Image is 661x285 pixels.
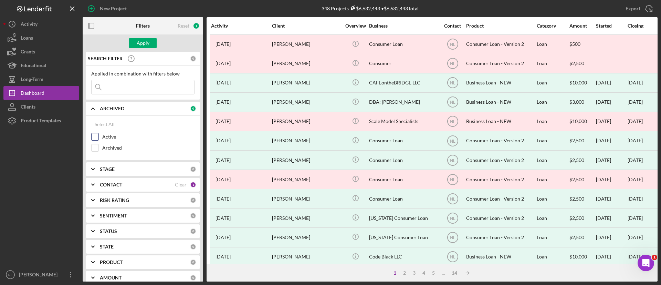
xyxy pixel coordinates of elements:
div: [DATE] [628,157,643,163]
div: $2,500 [569,54,595,73]
div: Consumer Loan - Version 2 [466,54,535,73]
div: 0 [190,55,196,62]
div: $2,500 [569,170,595,189]
time: 2024-06-18 21:36 [216,254,231,259]
time: 2024-05-15 18:51 [216,138,231,143]
div: DBA: [PERSON_NAME] [369,93,438,111]
div: Product [466,23,535,29]
time: 2024-05-29 14:52 [216,215,231,221]
text: NL [450,119,455,124]
div: Loan [537,74,569,92]
div: [DATE] [596,228,627,246]
div: $500 [569,35,595,53]
div: $10,000 [569,248,595,266]
div: Loan [537,93,569,111]
b: STATE [100,244,114,250]
div: 0 [190,275,196,281]
div: Loan [537,35,569,53]
div: [PERSON_NAME] [272,170,341,189]
div: CAFEontheBRIDGE LLC [369,74,438,92]
div: Scale Model Specialists [369,112,438,131]
div: Select All [95,118,115,131]
div: [DATE] [596,74,627,92]
div: Loans [21,31,33,47]
button: Loans [3,31,79,45]
div: Amount [569,23,595,29]
button: Apply [129,38,157,48]
div: 3 [409,270,419,276]
div: Applied in combination with filters below [91,71,195,77]
div: Business Loan - NEW [466,248,535,266]
time: 2024-08-16 15:04 [216,119,231,124]
text: NL [450,216,455,221]
div: 0 [190,244,196,250]
button: NL[PERSON_NAME] [3,268,79,282]
text: NL [450,158,455,163]
div: Product Templates [21,114,61,129]
div: Loan [537,170,569,189]
div: [DATE] [596,112,627,131]
div: Consumer Loan [369,151,438,169]
text: NL [450,177,455,182]
div: [US_STATE] Consumer Loan [369,209,438,227]
time: 2024-06-25 01:30 [216,157,231,163]
text: NL [450,81,455,85]
div: Consumer Loan - Version 2 [466,132,535,150]
div: Consumer Loan [369,35,438,53]
div: [PERSON_NAME] [272,112,341,131]
button: Clients [3,100,79,114]
div: [PERSON_NAME] [272,151,341,169]
div: Loan [537,132,569,150]
button: Dashboard [3,86,79,100]
div: $2,500 [569,132,595,150]
time: [DATE] [628,176,643,182]
div: ... [438,270,448,276]
div: [DATE] [628,215,643,221]
div: [DATE] [628,80,643,85]
time: 2024-05-29 18:25 [216,235,231,240]
div: 1 [390,270,400,276]
div: Business Loan - NEW [466,74,535,92]
div: Started [596,23,627,29]
div: Business Loan - NEW [466,93,535,111]
div: Business Loan - NEW [466,112,535,131]
time: 2024-05-28 18:58 [216,196,231,202]
time: 2024-05-17 19:03 [216,177,231,182]
b: Filters [136,23,150,29]
div: Grants [21,45,35,60]
div: Activity [21,17,38,33]
div: New Project [100,2,127,16]
div: Consumer Loan - Version 2 [466,209,535,227]
button: Export [619,2,658,16]
div: $6,632,443 [349,6,380,11]
div: Loan [537,112,569,131]
div: [DATE] [628,196,643,202]
text: NL [450,61,455,66]
div: [DATE] [628,99,643,105]
button: Grants [3,45,79,59]
div: Consumer [369,54,438,73]
time: 2024-05-14 17:52 [216,41,231,47]
div: [DATE] [628,138,643,143]
time: 2024-08-26 22:21 [216,99,231,105]
div: [DATE] [596,151,627,169]
div: Clear [175,182,187,187]
div: Code Black LLC [369,248,438,266]
div: Overview [343,23,368,29]
div: Category [537,23,569,29]
time: 2024-12-11 16:46 [216,61,231,66]
button: Activity [3,17,79,31]
div: [DATE] [596,190,627,208]
div: [DATE] [596,209,627,227]
div: [DATE] [596,170,627,189]
b: AMOUNT [100,275,122,281]
div: [PERSON_NAME] [272,93,341,111]
button: New Project [83,2,134,16]
div: [PERSON_NAME] [272,209,341,227]
div: Long-Term [21,72,43,88]
div: [DATE] [596,132,627,150]
button: Long-Term [3,72,79,86]
div: 0 [190,105,196,112]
